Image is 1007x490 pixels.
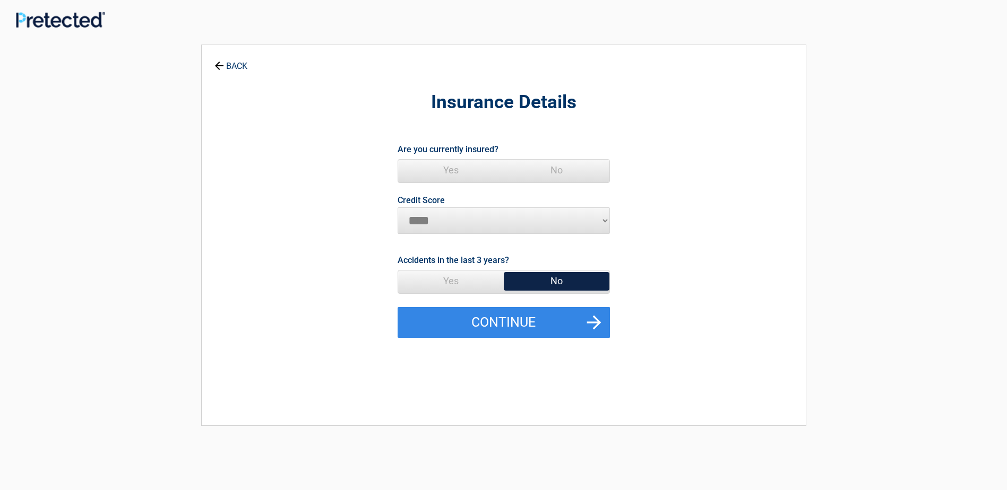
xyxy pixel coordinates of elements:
span: Yes [398,270,504,292]
label: Credit Score [398,196,445,205]
img: Main Logo [16,12,105,28]
span: Yes [398,160,504,181]
span: No [504,160,609,181]
label: Are you currently insured? [398,142,498,156]
button: Continue [398,307,610,338]
label: Accidents in the last 3 years? [398,253,509,267]
a: BACK [212,52,249,71]
span: No [504,270,609,292]
h2: Insurance Details [260,90,747,115]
